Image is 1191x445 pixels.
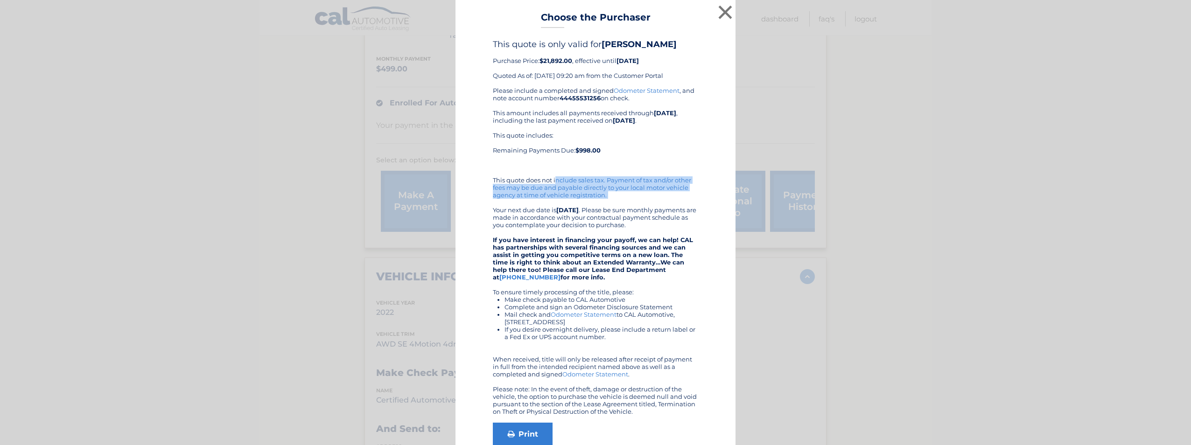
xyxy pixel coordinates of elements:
[504,296,698,303] li: Make check payable to CAL Automotive
[541,12,651,28] h3: Choose the Purchaser
[654,109,676,117] b: [DATE]
[493,87,698,415] div: Please include a completed and signed , and note account number on check. This amount includes al...
[551,311,617,318] a: Odometer Statement
[493,39,698,49] h4: This quote is only valid for
[504,326,698,341] li: If you desire overnight delivery, please include a return label or a Fed Ex or UPS account number.
[556,206,579,214] b: [DATE]
[499,273,560,281] a: [PHONE_NUMBER]
[617,57,639,64] b: [DATE]
[504,303,698,311] li: Complete and sign an Odometer Disclosure Statement
[493,39,698,87] div: Purchase Price: , effective until Quoted As of: [DATE] 09:20 am from the Customer Portal
[562,370,628,378] a: Odometer Statement
[602,39,677,49] b: [PERSON_NAME]
[493,236,693,281] strong: If you have interest in financing your payoff, we can help! CAL has partnerships with several fin...
[493,132,698,169] div: This quote includes: Remaining Payments Due:
[613,117,635,124] b: [DATE]
[716,3,735,21] button: ×
[614,87,680,94] a: Odometer Statement
[539,57,572,64] b: $21,892.00
[575,146,601,154] b: $998.00
[560,94,601,102] b: 44455531256
[504,311,698,326] li: Mail check and to CAL Automotive, [STREET_ADDRESS]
